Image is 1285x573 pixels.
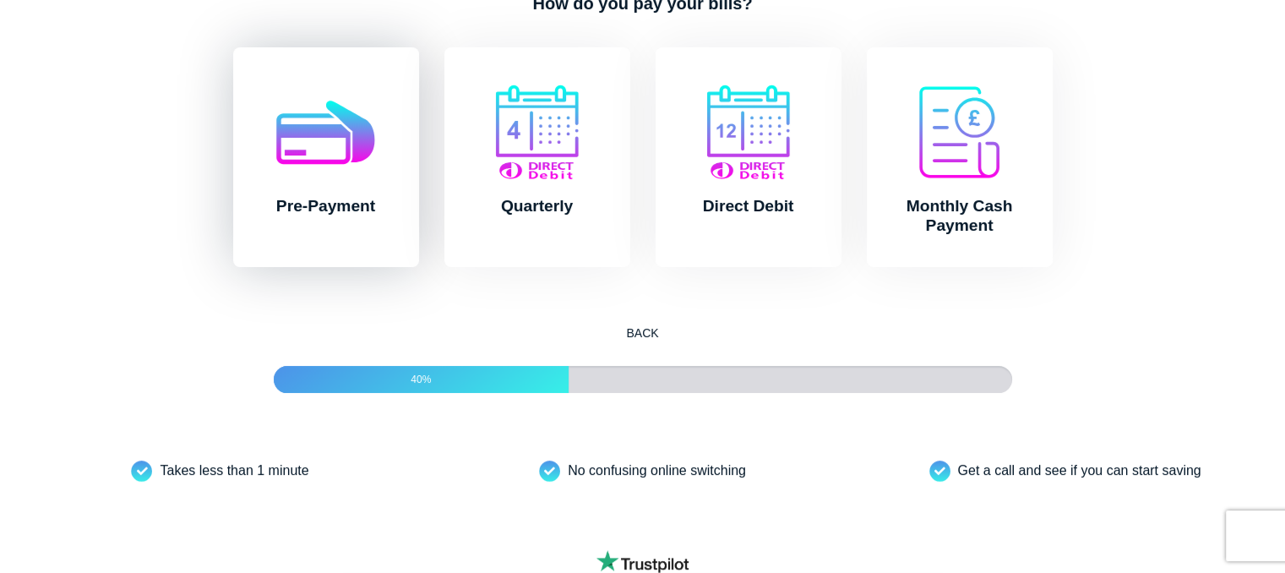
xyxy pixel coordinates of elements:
span: Get a call and see if you can start saving [957,463,1201,477]
button: Back [444,321,841,346]
div: 40% [274,366,569,393]
label: Pre-Payment [233,47,419,267]
span: Takes less than 1 minute [160,463,308,477]
span: No confusing online switching [568,463,746,477]
label: Quarterly [444,47,630,267]
label: Direct Debit [656,47,841,267]
label: Monthly Cash Payment [867,47,1053,267]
